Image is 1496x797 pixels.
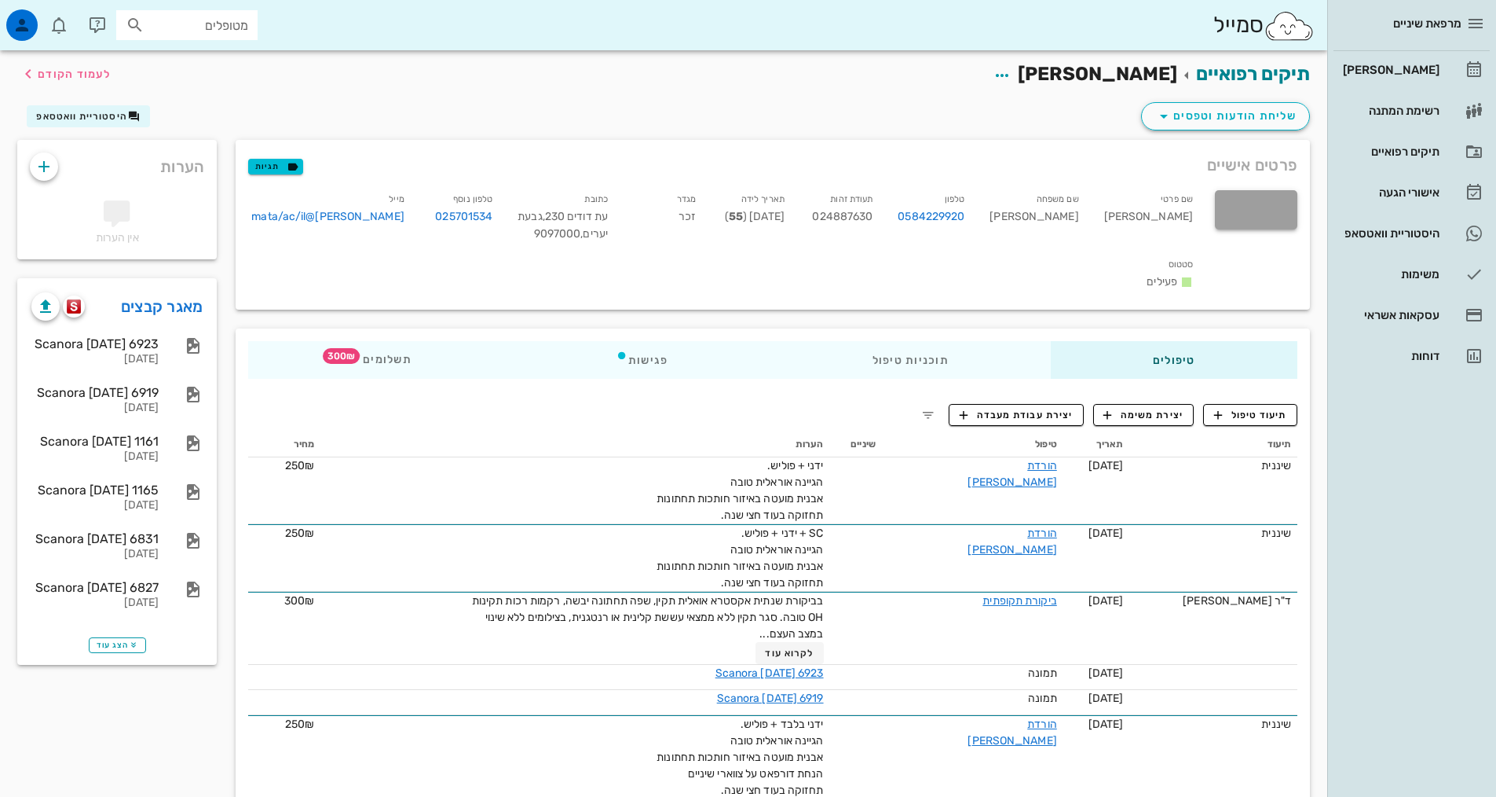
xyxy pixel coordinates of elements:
[389,194,404,204] small: מייל
[31,580,159,595] div: Scanora [DATE] 6827
[31,434,159,449] div: Scanora [DATE] 1161
[1333,133,1490,171] a: תיקים רפואיים
[1028,667,1057,680] span: תמונה
[31,353,159,366] div: [DATE]
[19,60,111,88] button: לעמוד הקודם
[765,648,814,659] span: לקרוא עוד
[97,641,138,650] span: הצג עוד
[1214,408,1287,422] span: תיעוד טיפול
[17,140,217,185] div: הערות
[1136,525,1291,542] div: שיננית
[1333,296,1490,334] a: עסקאות אשראי
[67,299,82,314] img: scanora logo
[284,594,314,608] span: 300₪
[830,194,872,204] small: תעודת זהות
[1093,404,1194,426] button: יצירת משימה
[255,160,296,174] span: תגיות
[1340,105,1439,117] div: רשימת המתנה
[1136,593,1291,609] div: ד"ר [PERSON_NAME]
[1129,432,1297,457] th: תיעוד
[657,459,823,522] span: ידני + פוליש. הגיינה אוראלית טובה אבנית מועטה באיזור חותכות תחתונות תחזוקה בעוד חצי שנה.
[898,208,964,226] a: 0584229920
[89,637,146,653] button: הצג עוד
[717,692,824,705] a: Scanora [DATE] 6919
[323,348,360,364] span: תג
[1092,187,1205,252] div: [PERSON_NAME]
[1340,64,1439,76] div: [PERSON_NAME]
[453,194,492,204] small: טלפון נוסף
[967,527,1056,556] a: הורדת [PERSON_NAME]
[729,210,743,223] strong: 55
[31,450,159,464] div: [DATE]
[977,187,1091,252] div: [PERSON_NAME]
[1063,432,1129,457] th: תאריך
[121,294,203,319] a: מאגר קבצים
[725,210,785,223] span: [DATE] ( )
[96,231,139,244] span: אין הערות
[949,404,1083,426] button: יצירת עבודת מעבדה
[534,227,581,241] span: 9097000
[543,210,608,223] span: עת דודים 230
[741,194,785,204] small: תאריך לידה
[472,594,824,641] span: בביקורת שנתית אקסטרא אואלית תקין, שפה תחתונה יבשה, רקמות רכות תקינות OH טובה. סגר תקין ללא ממצאי ...
[1264,10,1315,42] img: SmileCloud logo
[1333,215,1490,252] a: היסטוריית וואטסאפ
[1103,408,1183,422] span: יצירת משימה
[882,432,1063,457] th: טיפול
[715,667,824,680] a: Scanora [DATE] 6923
[1340,350,1439,362] div: דוחות
[31,499,159,512] div: [DATE]
[285,527,314,540] span: 250₪
[1333,92,1490,130] a: רשימת המתנה
[285,718,314,731] span: 250₪
[1088,459,1124,472] span: [DATE]
[31,385,159,400] div: Scanora [DATE] 6919
[31,531,159,546] div: Scanora [DATE] 6831
[1136,457,1291,474] div: שיננית
[31,336,159,351] div: Scanora [DATE] 6923
[945,194,965,204] small: טלפון
[36,111,127,122] span: היסטוריית וואטסאפ
[285,459,314,472] span: 250₪
[1088,718,1124,731] span: [DATE]
[1333,255,1490,293] a: משימות
[1393,17,1461,31] span: מרפאת שיניים
[1340,309,1439,321] div: עסקאות אשראי
[1088,692,1124,705] span: [DATE]
[1207,152,1297,178] span: פרטים אישיים
[1340,186,1439,199] div: אישורי הגעה
[38,68,111,81] span: לעמוד הקודם
[755,642,824,664] button: לקרוא עוד
[320,432,829,457] th: הערות
[1340,145,1439,158] div: תיקים רפואיים
[830,432,882,457] th: שיניים
[350,354,411,365] span: תשלומים
[657,527,823,589] span: SC + ידני + פוליש. הגיינה אוראלית טובה אבנית מועטה באיזור חותכות תחתונות תחזוקה בעוד חצי שנה.
[1340,227,1439,240] div: היסטוריית וואטסאפ
[1141,102,1310,130] button: שליחת הודעות וטפסים
[31,597,159,610] div: [DATE]
[435,208,492,226] a: 025701534
[248,159,303,174] button: תגיות
[1203,404,1297,426] button: תיעוד טיפול
[1161,194,1193,204] small: שם פרטי
[543,210,545,223] span: ,
[1340,268,1439,281] div: משימות
[514,341,770,379] div: פגישות
[31,548,159,561] div: [DATE]
[1037,194,1079,204] small: שם משפחה
[63,296,85,318] button: scanora logo
[1333,174,1490,211] a: אישורי הגעה
[982,594,1056,608] a: ביקורת תקופתית
[770,341,1051,379] div: תוכניות טיפול
[1147,275,1177,288] span: פעילים
[1333,337,1490,375] a: דוחות
[580,227,583,241] span: ,
[967,718,1056,747] a: הורדת [PERSON_NAME]
[677,194,696,204] small: מגדר
[812,210,872,223] span: 024887630
[960,408,1073,422] span: יצירת עבודת מעבדה
[31,402,159,415] div: [DATE]
[1196,63,1310,85] a: תיקים רפואיים
[248,432,320,457] th: מחיר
